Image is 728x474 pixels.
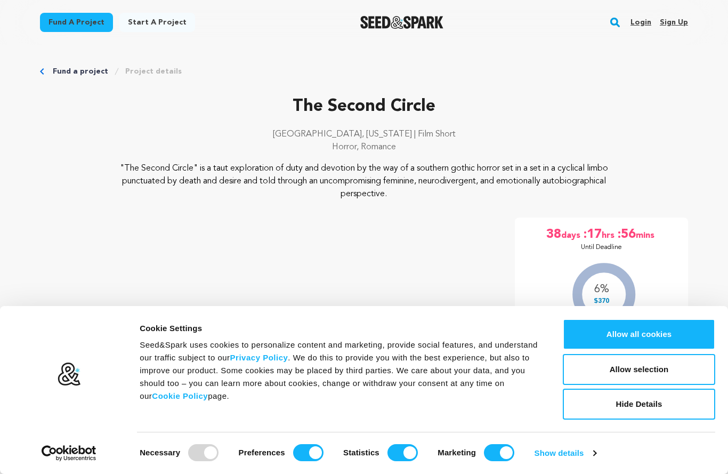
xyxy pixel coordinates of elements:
div: Breadcrumb [40,66,688,77]
img: Seed&Spark Logo Dark Mode [360,16,444,29]
div: Cookie Settings [140,322,539,335]
span: 38 [546,226,561,243]
a: Seed&Spark Homepage [360,16,444,29]
p: The Second Circle [40,94,688,119]
p: [GEOGRAPHIC_DATA], [US_STATE] | Film Short [40,128,688,141]
strong: Preferences [239,448,285,457]
a: Cookie Policy [152,391,208,400]
a: Usercentrics Cookiebot - opens in a new window [22,445,116,461]
button: Hide Details [563,389,715,420]
a: Fund a project [53,66,108,77]
strong: Marketing [438,448,476,457]
span: :56 [617,226,636,243]
a: Privacy Policy [230,353,288,362]
div: Seed&Spark uses cookies to personalize content and marketing, provide social features, and unders... [140,339,539,403]
a: Project details [125,66,182,77]
button: Allow selection [563,354,715,385]
p: "The Second Circle" is a taut exploration of duty and devotion by the way of a southern gothic ho... [105,162,624,200]
a: Login [630,14,651,31]
span: days [561,226,583,243]
span: mins [636,226,657,243]
span: hrs [602,226,617,243]
a: Start a project [119,13,195,32]
span: :17 [583,226,602,243]
a: Show details [535,445,596,461]
button: Allow all cookies [563,319,715,350]
p: Until Deadline [581,243,622,252]
p: Horror, Romance [40,141,688,154]
a: Fund a project [40,13,113,32]
strong: Necessary [140,448,180,457]
img: logo [57,362,81,387]
strong: Statistics [343,448,379,457]
a: Sign up [660,14,688,31]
